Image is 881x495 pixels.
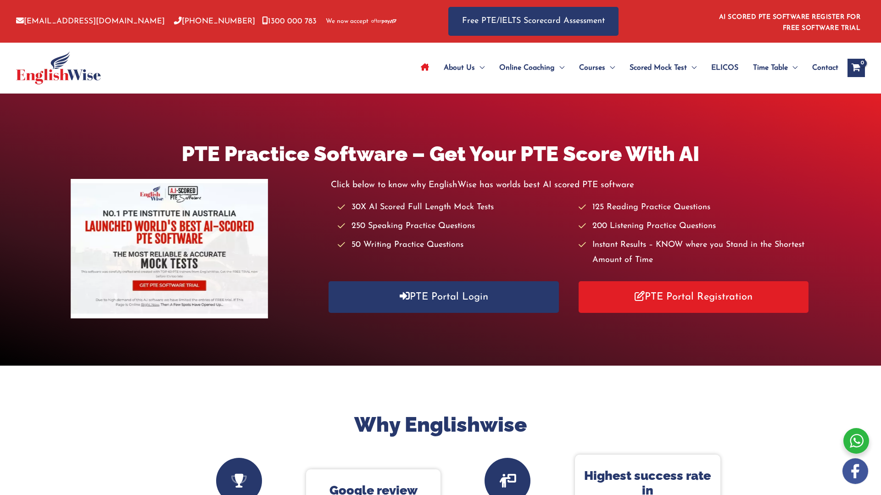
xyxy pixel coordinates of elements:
h1: PTE Practice Software – Get Your PTE Score With AI [71,139,811,168]
span: Online Coaching [499,52,555,84]
span: Contact [812,52,838,84]
a: [EMAIL_ADDRESS][DOMAIN_NAME] [16,17,165,25]
img: pte-institute-main [71,179,268,318]
a: PTE Portal Login [329,281,559,313]
a: ELICOS [704,52,746,84]
a: View Shopping Cart, empty [848,59,865,77]
span: Scored Mock Test [630,52,687,84]
a: PTE Portal Registration [579,281,809,313]
a: Free PTE/IELTS Scorecard Assessment [448,7,619,36]
li: 250 Speaking Practice Questions [338,219,570,234]
span: About Us [444,52,475,84]
li: 125 Reading Practice Questions [579,200,811,215]
a: 1300 000 783 [262,17,317,25]
li: 30X AI Scored Full Length Mock Tests [338,200,570,215]
a: AI SCORED PTE SOFTWARE REGISTER FOR FREE SOFTWARE TRIAL [719,14,861,32]
a: Scored Mock TestMenu Toggle [622,52,704,84]
span: ELICOS [711,52,738,84]
span: Menu Toggle [475,52,485,84]
h2: Why Englishwise [165,412,716,439]
a: Time TableMenu Toggle [746,52,805,84]
span: Time Table [753,52,788,84]
img: Afterpay-Logo [371,19,396,24]
nav: Site Navigation: Main Menu [413,52,838,84]
p: Click below to know why EnglishWise has worlds best AI scored PTE software [331,178,810,193]
span: Menu Toggle [788,52,797,84]
a: About UsMenu Toggle [436,52,492,84]
li: 200 Listening Practice Questions [579,219,811,234]
img: cropped-ew-logo [16,51,101,84]
span: Menu Toggle [555,52,564,84]
a: [PHONE_NUMBER] [174,17,255,25]
span: Menu Toggle [605,52,615,84]
span: Courses [579,52,605,84]
aside: Header Widget 1 [714,6,865,36]
li: 50 Writing Practice Questions [338,238,570,253]
a: Contact [805,52,838,84]
span: We now accept [326,17,368,26]
li: Instant Results – KNOW where you Stand in the Shortest Amount of Time [579,238,811,268]
a: Online CoachingMenu Toggle [492,52,572,84]
span: Menu Toggle [687,52,697,84]
img: white-facebook.png [842,458,868,484]
a: CoursesMenu Toggle [572,52,622,84]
